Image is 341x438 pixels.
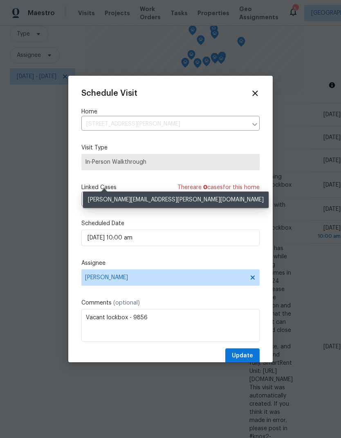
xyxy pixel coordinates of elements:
[113,300,140,306] span: (optional)
[177,183,260,192] span: There are case s for this home
[85,158,256,166] span: In-Person Walkthrough
[81,89,137,97] span: Schedule Visit
[81,194,237,206] input: Select cases
[81,309,260,342] textarea: Vacant lockbox - 9856
[81,299,260,307] label: Comments
[81,183,117,192] span: Linked Cases
[81,259,260,267] label: Assignee
[81,108,260,116] label: Home
[81,219,260,228] label: Scheduled Date
[225,348,260,363] button: Update
[81,144,260,152] label: Visit Type
[81,118,247,131] input: Enter in an address
[232,351,253,361] span: Update
[203,185,207,190] span: 0
[83,192,269,208] div: [PERSON_NAME][EMAIL_ADDRESS][PERSON_NAME][DOMAIN_NAME]
[251,89,260,98] span: Close
[85,274,245,281] span: [PERSON_NAME]
[81,230,260,246] input: M/D/YYYY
